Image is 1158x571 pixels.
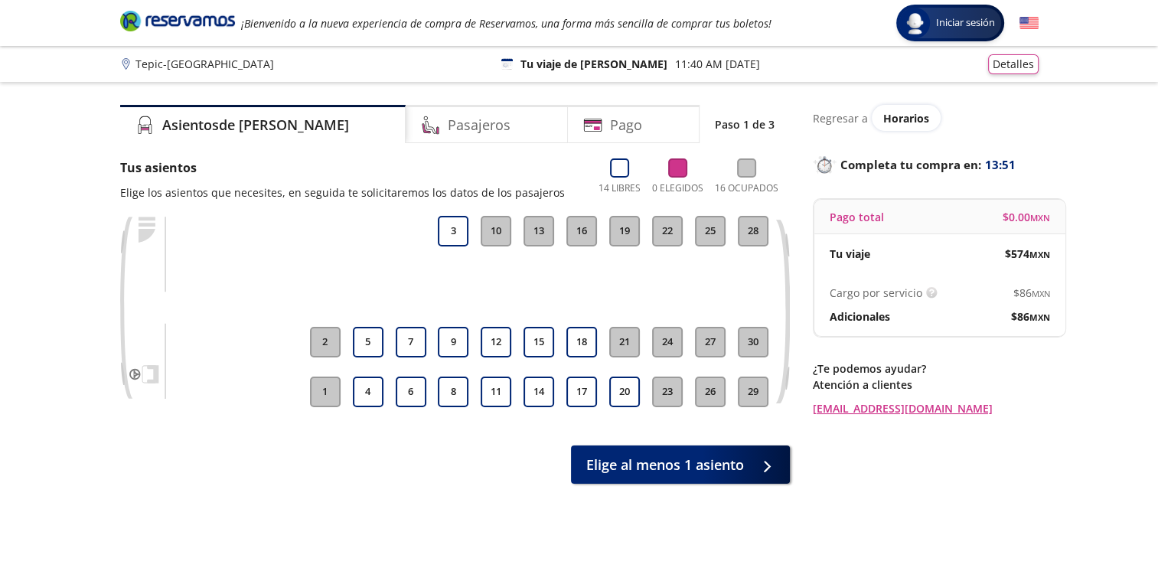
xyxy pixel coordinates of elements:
button: English [1019,14,1039,33]
button: 15 [524,327,554,357]
button: Elige al menos 1 asiento [571,445,790,484]
p: Tepic - [GEOGRAPHIC_DATA] [135,56,274,72]
button: 19 [609,216,640,246]
button: 21 [609,327,640,357]
button: Detalles [988,54,1039,74]
button: 3 [438,216,468,246]
button: 27 [695,327,726,357]
button: 9 [438,327,468,357]
button: 8 [438,377,468,407]
button: 29 [738,377,768,407]
div: Regresar a ver horarios [813,105,1065,131]
p: Atención a clientes [813,377,1065,393]
p: Elige los asientos que necesites, en seguida te solicitaremos los datos de los pasajeros [120,184,565,201]
a: [EMAIL_ADDRESS][DOMAIN_NAME] [813,400,1065,416]
i: Brand Logo [120,9,235,32]
h4: Pasajeros [448,115,510,135]
p: 16 Ocupados [715,181,778,195]
p: 14 Libres [599,181,641,195]
button: 26 [695,377,726,407]
p: Cargo por servicio [830,285,922,301]
button: 11 [481,377,511,407]
p: Adicionales [830,308,890,325]
span: Elige al menos 1 asiento [586,455,744,475]
span: $ 86 [1011,308,1050,325]
span: $ 86 [1013,285,1050,301]
a: Brand Logo [120,9,235,37]
span: Iniciar sesión [930,15,1001,31]
button: 4 [353,377,383,407]
button: 17 [566,377,597,407]
p: 11:40 AM [DATE] [675,56,760,72]
p: Completa tu compra en : [813,154,1065,175]
small: MXN [1029,249,1050,260]
button: 12 [481,327,511,357]
button: 14 [524,377,554,407]
small: MXN [1029,312,1050,323]
button: 22 [652,216,683,246]
button: 18 [566,327,597,357]
button: 30 [738,327,768,357]
button: 5 [353,327,383,357]
em: ¡Bienvenido a la nueva experiencia de compra de Reservamos, una forma más sencilla de comprar tus... [241,16,771,31]
small: MXN [1032,288,1050,299]
button: 24 [652,327,683,357]
p: Regresar a [813,110,868,126]
button: 10 [481,216,511,246]
button: 16 [566,216,597,246]
button: 6 [396,377,426,407]
h4: Asientos de [PERSON_NAME] [162,115,349,135]
p: Tu viaje [830,246,870,262]
h4: Pago [610,115,642,135]
p: Pago total [830,209,884,225]
p: ¿Te podemos ayudar? [813,361,1065,377]
span: Horarios [883,111,929,126]
button: 28 [738,216,768,246]
button: 1 [310,377,341,407]
span: $ 574 [1005,246,1050,262]
button: 13 [524,216,554,246]
button: 25 [695,216,726,246]
span: $ 0.00 [1003,209,1050,225]
button: 7 [396,327,426,357]
button: 23 [652,377,683,407]
button: 2 [310,327,341,357]
p: 0 Elegidos [652,181,703,195]
p: Paso 1 de 3 [715,116,775,132]
p: Tu viaje de [PERSON_NAME] [520,56,667,72]
button: 20 [609,377,640,407]
p: Tus asientos [120,158,565,177]
span: 13:51 [985,156,1016,174]
small: MXN [1030,212,1050,224]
